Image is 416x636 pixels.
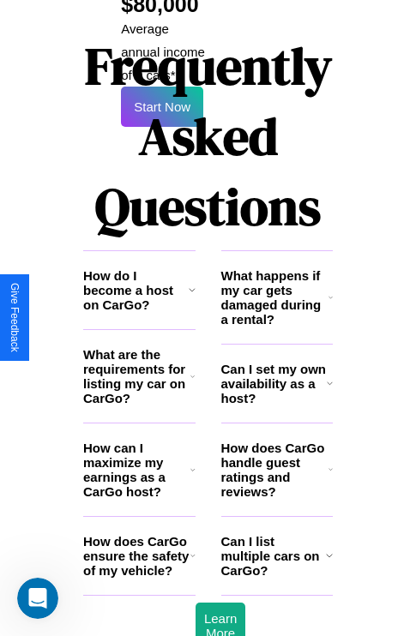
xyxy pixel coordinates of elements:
h1: Frequently Asked Questions [83,22,333,250]
h3: How can I maximize my earnings as a CarGo host? [83,441,190,499]
h3: How does CarGo ensure the safety of my vehicle? [83,534,190,578]
h3: Can I set my own availability as a host? [221,362,327,405]
h3: How does CarGo handle guest ratings and reviews? [221,441,329,499]
p: Average annual income of 9 cars* [121,17,208,87]
div: Give Feedback [9,283,21,352]
iframe: Intercom live chat [17,578,58,619]
button: Start Now [121,87,203,127]
h3: Can I list multiple cars on CarGo? [221,534,326,578]
h3: How do I become a host on CarGo? [83,268,189,312]
h3: What are the requirements for listing my car on CarGo? [83,347,190,405]
h3: What happens if my car gets damaged during a rental? [221,268,329,327]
